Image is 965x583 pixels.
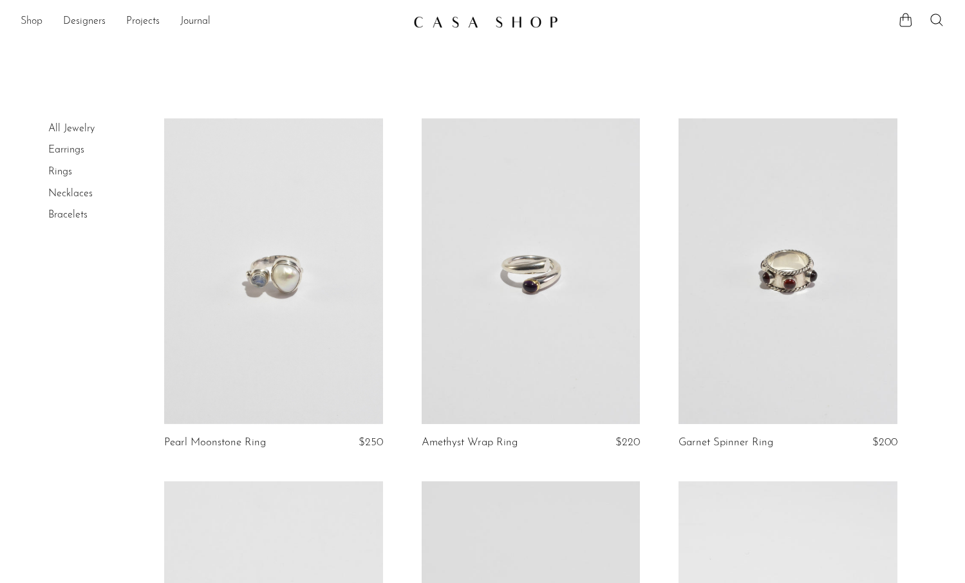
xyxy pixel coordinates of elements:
a: Journal [180,14,211,30]
a: Pearl Moonstone Ring [164,437,266,449]
a: Bracelets [48,210,88,220]
ul: NEW HEADER MENU [21,11,403,33]
span: $250 [359,437,383,448]
a: Necklaces [48,189,93,199]
span: $200 [872,437,897,448]
a: Garnet Spinner Ring [679,437,773,449]
a: Projects [126,14,160,30]
span: $220 [615,437,640,448]
a: Shop [21,14,42,30]
a: Amethyst Wrap Ring [422,437,518,449]
nav: Desktop navigation [21,11,403,33]
a: Designers [63,14,106,30]
a: Earrings [48,145,84,155]
a: Rings [48,167,72,177]
a: All Jewelry [48,124,95,134]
